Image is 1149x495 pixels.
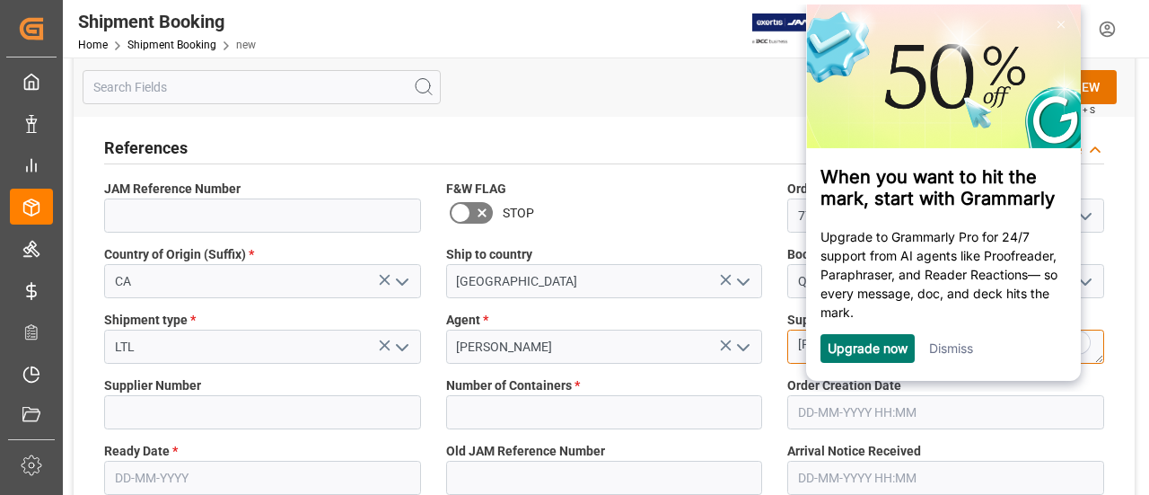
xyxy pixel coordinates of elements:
div: Shipment Booking [78,8,256,35]
p: Upgrade to Grammarly Pro for 24/7 support from AI agents like Proofreader, Paraphraser, and Reade... [24,223,270,317]
span: F&W FLAG [446,180,506,199]
h3: When you want to hit the mark, start with Grammarly [24,162,270,205]
span: Ready Date [104,442,178,461]
a: Shipment Booking [127,39,216,51]
span: JAM Reference Number [104,180,241,199]
span: Booking Status [787,245,874,264]
img: Exertis%20JAM%20-%20Email%20Logo.jpg_1722504956.jpg [752,13,814,45]
button: open menu [729,268,756,296]
span: Order Creation Date [787,376,901,395]
span: Old JAM Reference Number [446,442,605,461]
input: DD-MM-YYYY [104,461,421,495]
a: Home [78,39,108,51]
button: open menu [729,333,756,361]
input: Type to search/select [104,264,421,298]
a: Dismiss [133,336,177,351]
button: open menu [387,268,414,296]
h2: References [104,136,188,160]
span: Agent [446,311,488,330]
span: Number of Containers [446,376,580,395]
span: Country of Origin (Suffix) [104,245,254,264]
span: Shipment type [104,311,196,330]
img: close_x_white.png [261,16,268,24]
span: Ship to country [446,245,532,264]
input: DD-MM-YYYY HH:MM [787,395,1104,429]
span: STOP [503,204,534,223]
a: Upgrade now [31,336,111,351]
input: DD-MM-YYYY HH:MM [787,461,1104,495]
input: Search Fields [83,70,441,104]
span: Supplier Full Name [787,311,897,330]
span: Order Co (Prefix) [787,180,891,199]
textarea: To enrich screen reader interactions, please activate Accessibility in Grammarly extension settings [787,330,1104,364]
span: Supplier Number [104,376,201,395]
button: open menu [387,333,414,361]
span: Arrival Notice Received [787,442,921,461]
